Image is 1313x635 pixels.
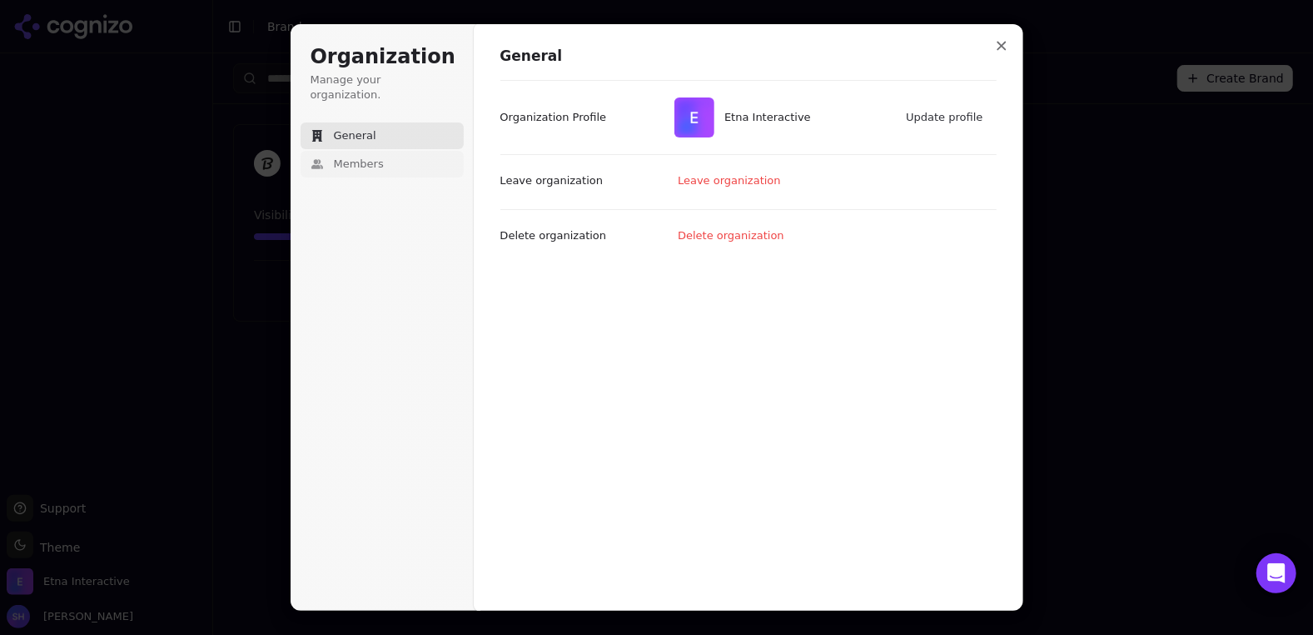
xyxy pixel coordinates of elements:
[500,173,604,188] p: Leave organization
[500,228,607,243] p: Delete organization
[500,110,607,125] p: Organization Profile
[669,168,791,193] button: Leave organization
[301,122,464,149] button: General
[311,72,454,102] p: Manage your organization.
[311,44,454,71] h1: Organization
[674,97,714,137] img: Etna Interactive
[334,128,376,143] span: General
[500,47,997,67] h1: General
[1256,553,1296,593] div: Open Intercom Messenger
[987,31,1017,61] button: Close modal
[898,105,992,130] button: Update profile
[301,151,464,177] button: Members
[724,110,811,125] span: Etna Interactive
[669,223,794,248] button: Delete organization
[334,157,384,172] span: Members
